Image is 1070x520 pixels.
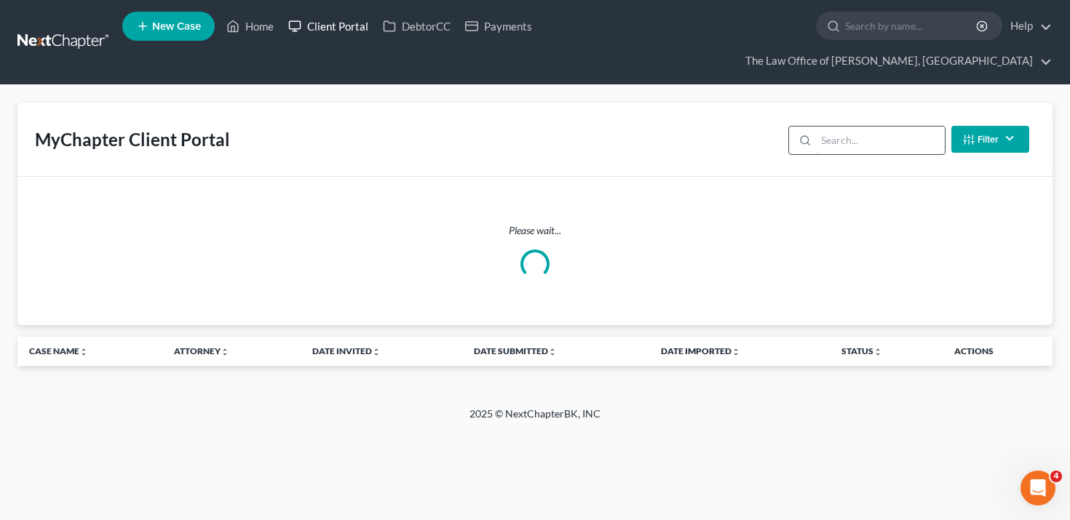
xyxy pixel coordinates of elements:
[221,348,229,356] i: unfold_more
[79,348,88,356] i: unfold_more
[943,337,1053,366] th: Actions
[732,348,740,356] i: unfold_more
[29,223,1041,238] p: Please wait...
[1021,471,1055,505] iframe: Intercom live chat
[35,128,230,151] div: MyChapter Client Portal
[841,345,882,356] a: Statusunfold_more
[219,13,281,39] a: Home
[174,345,229,356] a: Attorneyunfold_more
[120,407,950,433] div: 2025 © NextChapterBK, INC
[951,126,1029,153] button: Filter
[1050,471,1062,482] span: 4
[376,13,458,39] a: DebtorCC
[873,348,882,356] i: unfold_more
[281,13,376,39] a: Client Portal
[1003,13,1052,39] a: Help
[458,13,539,39] a: Payments
[738,48,1052,74] a: The Law Office of [PERSON_NAME], [GEOGRAPHIC_DATA]
[845,12,978,39] input: Search by name...
[312,345,381,356] a: Date Invitedunfold_more
[548,348,557,356] i: unfold_more
[152,21,201,32] span: New Case
[474,345,557,356] a: Date Submittedunfold_more
[29,345,88,356] a: Case Nameunfold_more
[816,127,945,154] input: Search...
[372,348,381,356] i: unfold_more
[661,345,740,356] a: Date Importedunfold_more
